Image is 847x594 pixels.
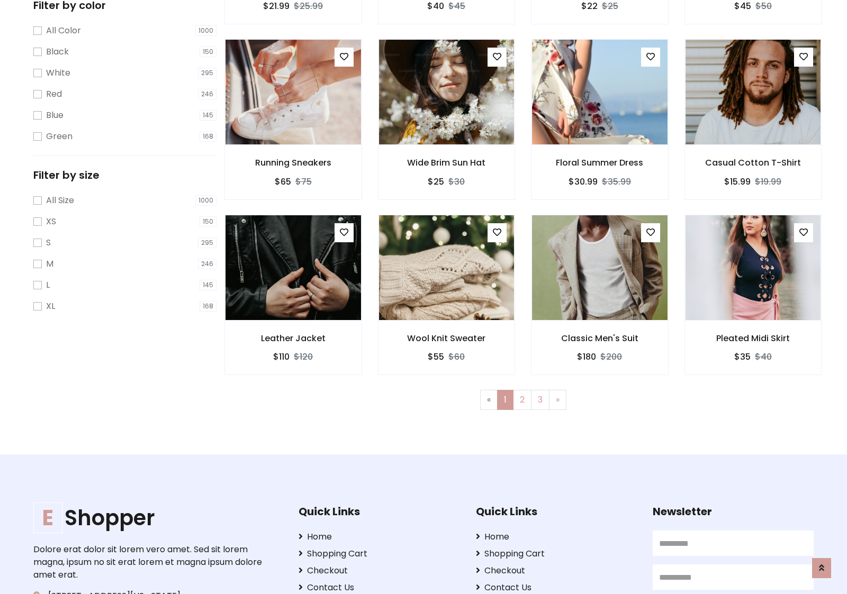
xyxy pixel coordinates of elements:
[685,333,822,343] h6: Pleated Midi Skirt
[476,547,637,560] a: Shopping Cart
[755,351,772,363] del: $40
[724,177,751,187] h6: $15.99
[46,194,74,207] label: All Size
[198,89,217,99] span: 246
[295,176,312,188] del: $75
[195,25,217,36] span: 1000
[476,581,637,594] a: Contact Us
[734,1,751,11] h6: $45
[513,390,531,410] a: 2
[198,237,217,248] span: 295
[263,1,290,11] h6: $21.99
[46,279,50,291] label: L
[476,505,637,518] h5: Quick Links
[497,390,513,410] a: 1
[275,177,291,187] h6: $65
[549,390,566,410] a: Next
[46,88,62,100] label: Red
[569,177,598,187] h6: $30.99
[33,502,62,533] span: E
[299,505,459,518] h5: Quick Links
[46,236,51,249] label: S
[33,505,265,531] a: EShopper
[46,109,64,122] label: Blue
[33,505,265,531] h1: Shopper
[299,564,459,577] a: Checkout
[225,333,362,343] h6: Leather Jacket
[755,176,781,188] del: $19.99
[225,158,362,168] h6: Running Sneakers
[46,215,56,228] label: XS
[299,581,459,594] a: Contact Us
[198,259,217,269] span: 246
[531,158,668,168] h6: Floral Summer Dress
[476,564,637,577] a: Checkout
[427,1,444,11] h6: $40
[581,1,598,11] h6: $22
[200,47,217,57] span: 150
[299,531,459,543] a: Home
[200,216,217,227] span: 150
[685,158,822,168] h6: Casual Cotton T-Shirt
[556,394,560,406] span: »
[195,195,217,206] span: 1000
[46,258,53,270] label: M
[653,505,814,518] h5: Newsletter
[33,543,265,581] p: Dolore erat dolor sit lorem vero amet. Sed sit lorem magna, ipsum no sit erat lorem et magna ipsu...
[198,68,217,78] span: 295
[200,110,217,121] span: 145
[428,177,444,187] h6: $25
[232,390,814,410] nav: Page navigation
[379,158,515,168] h6: Wide Brim Sun Hat
[46,130,73,143] label: Green
[46,67,70,79] label: White
[448,176,465,188] del: $30
[294,351,313,363] del: $120
[200,280,217,290] span: 145
[379,333,515,343] h6: Wool Knit Sweater
[33,169,217,181] h5: Filter by size
[600,351,622,363] del: $200
[428,352,444,362] h6: $55
[200,131,217,142] span: 168
[734,352,751,362] h6: $35
[200,301,217,312] span: 168
[46,300,55,313] label: XL
[476,531,637,543] a: Home
[577,352,596,362] h6: $180
[273,352,290,362] h6: $110
[46,24,81,37] label: All Color
[602,176,631,188] del: $35.99
[299,547,459,560] a: Shopping Cart
[531,333,668,343] h6: Classic Men's Suit
[448,351,465,363] del: $60
[46,45,69,58] label: Black
[531,390,549,410] a: 3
